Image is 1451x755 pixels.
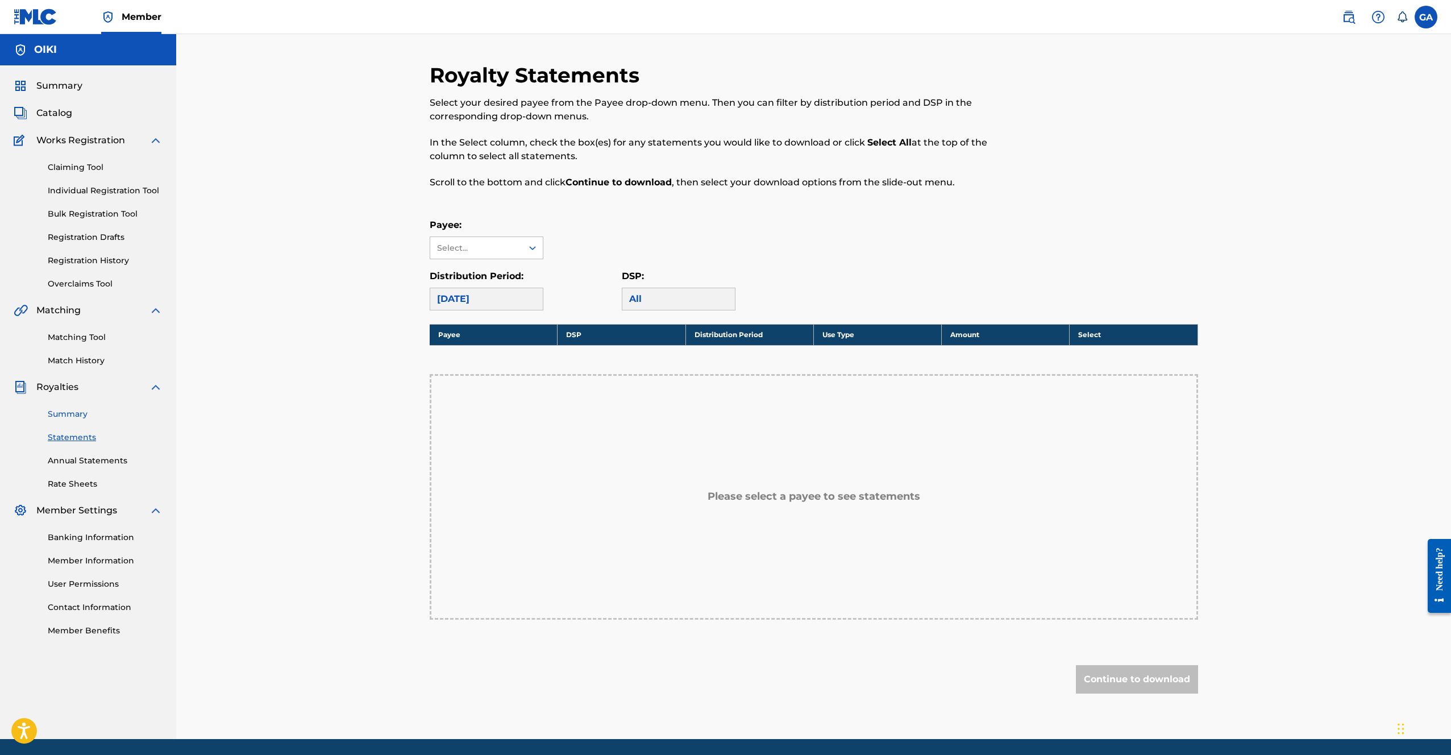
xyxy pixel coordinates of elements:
th: Select [1070,324,1198,345]
img: expand [149,134,163,147]
a: Public Search [1337,6,1360,28]
img: help [1371,10,1385,24]
a: User Permissions [48,578,163,590]
img: MLC Logo [14,9,57,25]
strong: Continue to download [566,177,672,188]
p: Scroll to the bottom and click , then select your download options from the slide-out menu. [430,176,1021,189]
span: Works Registration [36,134,125,147]
a: Overclaims Tool [48,278,163,290]
a: CatalogCatalog [14,106,72,120]
img: Member Settings [14,504,27,517]
a: Banking Information [48,532,163,544]
div: Drag [1398,712,1404,746]
th: Payee [430,324,558,345]
img: Top Rightsholder [101,10,115,24]
img: expand [149,304,163,317]
span: Royalties [36,380,78,394]
a: Registration Drafts [48,231,163,243]
img: Works Registration [14,134,28,147]
h2: Royalty Statements [430,63,645,88]
th: Use Type [813,324,941,345]
div: Select... [437,242,514,254]
th: Distribution Period [685,324,813,345]
iframe: Resource Center [1419,530,1451,622]
a: Statements [48,432,163,443]
img: Matching [14,304,28,317]
th: Amount [942,324,1070,345]
img: search [1342,10,1356,24]
img: Summary [14,79,27,93]
a: Member Information [48,555,163,567]
img: expand [149,380,163,394]
span: Catalog [36,106,72,120]
a: Bulk Registration Tool [48,208,163,220]
p: Select your desired payee from the Payee drop-down menu. Then you can filter by distribution peri... [430,96,1021,123]
img: Accounts [14,43,27,57]
label: Distribution Period: [430,271,523,281]
span: Member Settings [36,504,117,517]
h5: Please select a payee to see statements [708,490,920,503]
span: Member [122,10,161,23]
span: Matching [36,304,81,317]
div: Help [1367,6,1390,28]
a: Match History [48,355,163,367]
a: Registration History [48,255,163,267]
img: expand [149,504,163,517]
img: Royalties [14,380,27,394]
a: Annual Statements [48,455,163,467]
h5: OIKI [34,43,57,56]
a: Matching Tool [48,331,163,343]
iframe: Chat Widget [1196,298,1451,755]
a: Claiming Tool [48,161,163,173]
a: Contact Information [48,601,163,613]
img: Catalog [14,106,27,120]
a: Rate Sheets [48,478,163,490]
a: SummarySummary [14,79,82,93]
strong: Select All [867,137,912,148]
div: User Menu [1415,6,1437,28]
a: Individual Registration Tool [48,185,163,197]
span: Summary [36,79,82,93]
p: In the Select column, check the box(es) for any statements you would like to download or click at... [430,136,1021,163]
label: DSP: [622,271,644,281]
div: Notifications [1396,11,1408,23]
th: DSP [558,324,685,345]
label: Payee: [430,219,462,230]
a: Member Benefits [48,625,163,637]
a: Summary [48,408,163,420]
